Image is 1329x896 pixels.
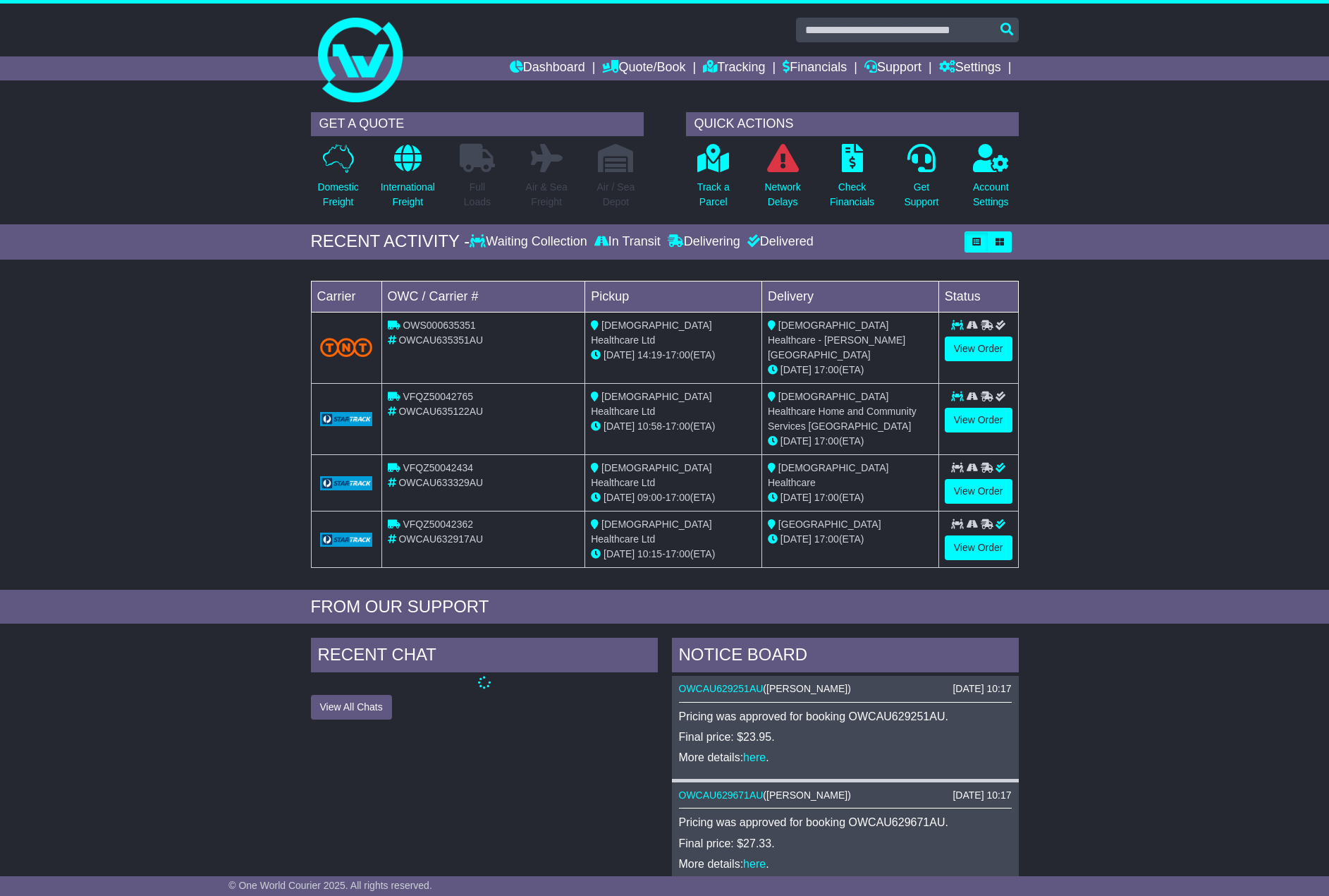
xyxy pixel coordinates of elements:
a: AccountSettings [972,143,1010,217]
a: OWCAU629671AU [679,789,764,801]
a: here [743,858,766,870]
div: (ETA) [768,363,933,377]
p: Air / Sea Depot [597,180,635,210]
a: Track aParcel [697,143,730,217]
p: More details: . [679,751,1012,764]
a: here [743,751,766,763]
div: GET A QUOTE [311,112,644,136]
p: Account Settings [973,180,1009,210]
span: 17:00 [814,533,839,545]
span: 17:00 [666,349,690,361]
span: [PERSON_NAME] [766,683,847,694]
div: (ETA) [768,532,933,547]
span: [DEMOGRAPHIC_DATA] Healthcare Ltd [591,462,712,488]
div: QUICK ACTIONS [686,112,1019,136]
td: Carrier [311,281,381,312]
div: - (ETA) [591,419,756,434]
a: View Order [945,408,1012,432]
div: - (ETA) [591,348,756,363]
span: [DATE] [604,492,635,503]
span: 17:00 [814,364,839,375]
p: Network Delays [764,180,800,210]
span: 17:00 [666,420,690,432]
span: 17:00 [666,492,690,503]
span: © One World Courier 2025. All rights reserved. [228,880,432,891]
button: View All Chats [311,695,392,720]
a: OWCAU629251AU [679,683,764,694]
span: 14:19 [637,349,662,361]
p: Check Financials [830,180,874,210]
a: Support [864,56,921,80]
img: TNT_Domestic.png [320,338,373,357]
p: International Freight [381,180,435,210]
div: [DATE] 10:17 [953,789,1011,801]
span: OWCAU633329AU [398,477,483,488]
span: OWCAU635351AU [398,334,483,346]
td: Delivery [761,281,938,312]
p: Final price: $27.33. [679,837,1012,850]
span: OWCAU632917AU [398,533,483,545]
div: In Transit [591,234,664,250]
p: Full Loads [460,180,495,210]
p: More details: . [679,857,1012,871]
span: [DEMOGRAPHIC_DATA] Healthcare - [PERSON_NAME][GEOGRAPHIC_DATA] [768,320,905,361]
div: NOTICE BOARD [672,638,1019,676]
span: VFQZ50042765 [403,391,473,402]
td: Pickup [585,281,762,312]
div: ( ) [679,683,1012,695]
span: 17:00 [814,435,839,447]
span: 09:00 [637,492,662,503]
img: GetCarrierServiceLogo [320,476,373,490]
p: Domestic Freight [317,180,358,210]
p: Air & Sea Freight [526,180,568,210]
a: View Order [945,479,1012,504]
a: View Order [945,337,1012,361]
p: Pricing was approved for booking OWCAU629671AU. [679,816,1012,829]
div: Waiting Collection [470,234,590,250]
span: [DEMOGRAPHIC_DATA] Healthcare [768,462,889,488]
span: [DEMOGRAPHIC_DATA] Healthcare Ltd [591,391,712,417]
span: OWCAU635122AU [398,406,483,417]
a: Tracking [703,56,765,80]
p: Get Support [904,180,938,210]
a: InternationalFreight [380,143,436,217]
span: [DATE] [780,435,812,447]
a: DomesticFreight [317,143,359,217]
span: 17:00 [814,492,839,503]
a: Financials [783,56,847,80]
a: GetSupport [903,143,939,217]
span: [DATE] [604,420,635,432]
a: Dashboard [510,56,585,80]
div: FROM OUR SUPPORT [311,597,1019,617]
a: View Order [945,535,1012,560]
span: [DATE] [780,364,812,375]
img: GetCarrierServiceLogo [320,412,373,426]
span: [DEMOGRAPHIC_DATA] Healthcare Ltd [591,320,712,346]
span: [PERSON_NAME] [766,789,847,801]
a: CheckFinancials [829,143,875,217]
a: Quote/Book [602,56,685,80]
p: Final price: $23.95. [679,730,1012,744]
span: 10:15 [637,548,662,559]
div: Delivering [664,234,744,250]
a: Settings [939,56,1001,80]
div: Delivered [744,234,814,250]
img: GetCarrierServiceLogo [320,533,373,547]
span: VFQZ50042362 [403,519,473,530]
div: RECENT ACTIVITY - [311,231,470,252]
a: NetworkDelays [764,143,801,217]
div: ( ) [679,789,1012,801]
div: - (ETA) [591,490,756,505]
td: Status [938,281,1018,312]
span: OWS000635351 [403,320,476,331]
span: [DATE] [780,492,812,503]
div: RECENT CHAT [311,638,658,676]
div: - (ETA) [591,547,756,562]
td: OWC / Carrier # [381,281,585,312]
span: [DATE] [604,349,635,361]
div: (ETA) [768,490,933,505]
span: [DEMOGRAPHIC_DATA] Healthcare Ltd [591,519,712,545]
p: Track a Parcel [697,180,730,210]
span: 10:58 [637,420,662,432]
div: [DATE] 10:17 [953,683,1011,695]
